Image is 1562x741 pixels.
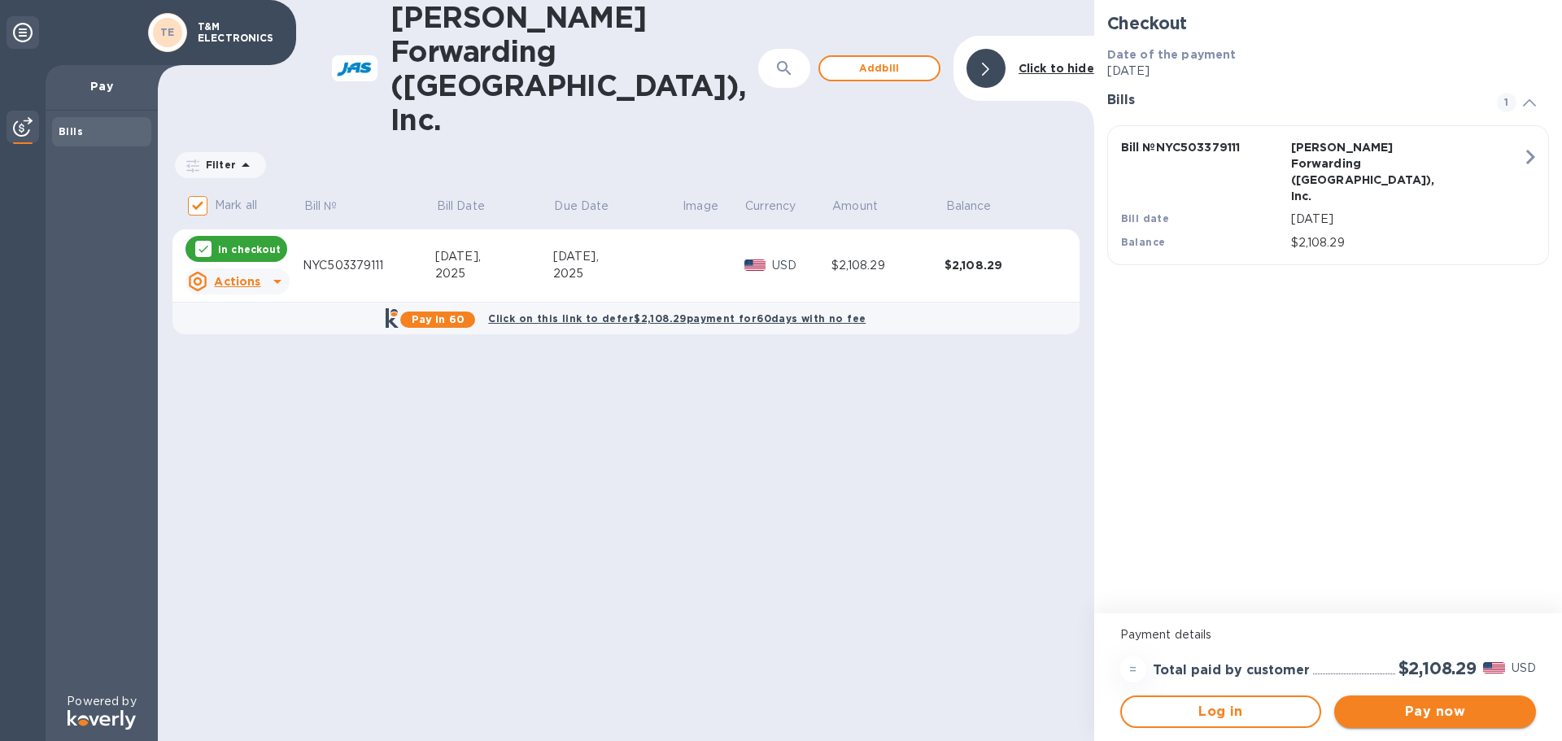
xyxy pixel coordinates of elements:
p: Filter [199,158,236,172]
button: Pay now [1334,695,1536,728]
p: Bill № NYC503379111 [1121,139,1285,155]
div: [DATE], [553,248,682,265]
p: Mark all [215,197,257,214]
p: Currency [745,198,796,215]
b: Bills [59,125,83,137]
span: Bill № [304,198,359,215]
div: $2,108.29 [831,257,945,274]
b: Bill date [1121,212,1170,224]
img: USD [1483,662,1505,673]
span: Log in [1135,702,1307,721]
b: Date of the payment [1107,48,1237,61]
b: Click to hide [1019,62,1094,75]
span: Balance [946,198,1013,215]
p: [PERSON_NAME] Forwarding ([GEOGRAPHIC_DATA]), Inc. [1291,139,1455,204]
p: Bill Date [437,198,485,215]
b: TE [160,26,175,38]
b: Balance [1121,236,1166,248]
p: [DATE] [1107,63,1549,80]
h3: Bills [1107,93,1477,108]
div: NYC503379111 [303,257,435,274]
span: Due Date [554,198,630,215]
p: Amount [832,198,878,215]
span: Bill Date [437,198,506,215]
u: Actions [214,275,260,288]
span: 1 [1497,93,1516,112]
div: = [1120,656,1146,682]
button: Addbill [818,55,940,81]
p: Pay [59,78,145,94]
p: Due Date [554,198,609,215]
p: In checkout [218,242,281,256]
button: Bill №NYC503379111[PERSON_NAME] Forwarding ([GEOGRAPHIC_DATA]), Inc.Bill date[DATE]Balance$2,108.29 [1107,125,1549,265]
div: 2025 [435,265,553,282]
div: [DATE], [435,248,553,265]
p: Payment details [1120,626,1536,643]
p: Image [683,198,718,215]
img: USD [744,259,766,271]
p: USD [1512,660,1536,677]
p: Powered by [67,693,136,710]
b: Click on this link to defer $2,108.29 payment for 60 days with no fee [488,312,866,325]
img: Logo [68,710,136,730]
span: Pay now [1347,702,1523,721]
p: Balance [946,198,992,215]
button: Log in [1120,695,1322,728]
div: 2025 [553,265,682,282]
div: $2,108.29 [945,257,1058,273]
p: $2,108.29 [1291,234,1522,251]
h3: Total paid by customer [1153,663,1310,678]
p: [DATE] [1291,211,1522,228]
h2: $2,108.29 [1398,658,1477,678]
h2: Checkout [1107,13,1549,33]
p: T&M ELECTRONICS [198,21,279,44]
span: Add bill [833,59,926,78]
p: USD [772,257,831,274]
b: Pay in 60 [412,313,465,325]
span: Amount [832,198,899,215]
p: Bill № [304,198,338,215]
